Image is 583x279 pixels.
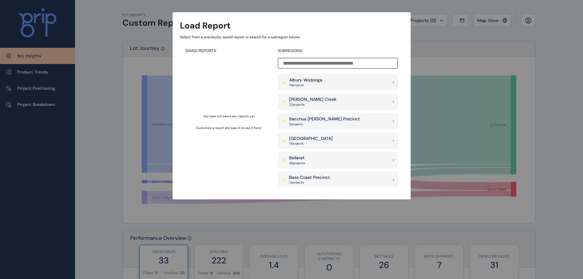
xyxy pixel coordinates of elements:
p: Customize a report and save it to see it here! [196,126,262,130]
p: 13 project s [289,180,330,185]
p: Select from a previously saved report or search for a subregion below... [180,35,403,40]
h4: SAVED REPORTS [185,48,272,54]
h3: Load Report [180,20,230,32]
p: Ballarat [289,155,305,161]
p: You have not saved any reports yet [203,114,255,119]
p: Bacchus [PERSON_NAME] Precinct [289,116,360,122]
p: [PERSON_NAME] Creek [289,96,336,103]
p: 5 project s [289,122,360,126]
p: Bass Coast Precinct [289,175,330,181]
p: 14 project s [289,83,322,87]
p: Albury Wodonga [289,77,322,83]
p: 48 project s [289,161,305,165]
h4: SUBREGIONS [278,48,398,54]
p: 27 project s [289,103,336,107]
p: [GEOGRAPHIC_DATA] [289,136,333,142]
p: 17 project s [289,141,333,146]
